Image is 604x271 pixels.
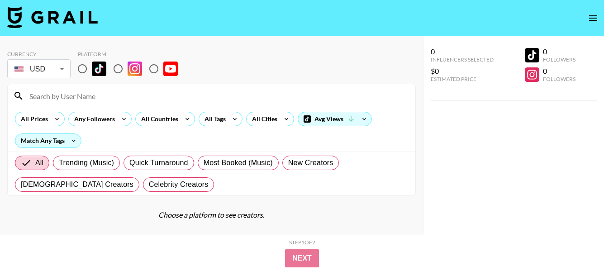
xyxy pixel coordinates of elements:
[289,239,315,246] div: Step 1 of 2
[21,179,133,190] span: [DEMOGRAPHIC_DATA] Creators
[129,157,188,168] span: Quick Turnaround
[149,179,209,190] span: Celebrity Creators
[584,9,602,27] button: open drawer
[7,6,98,28] img: Grail Talent
[431,67,494,76] div: $0
[24,89,410,103] input: Search by User Name
[7,51,71,57] div: Currency
[543,47,575,56] div: 0
[431,76,494,82] div: Estimated Price
[204,157,273,168] span: Most Booked (Music)
[543,76,575,82] div: Followers
[431,47,494,56] div: 0
[136,112,180,126] div: All Countries
[288,157,333,168] span: New Creators
[92,62,106,76] img: TikTok
[35,157,43,168] span: All
[78,51,185,57] div: Platform
[163,62,178,76] img: YouTube
[69,112,117,126] div: Any Followers
[128,62,142,76] img: Instagram
[59,157,114,168] span: Trending (Music)
[431,56,494,63] div: Influencers Selected
[247,112,279,126] div: All Cities
[543,67,575,76] div: 0
[543,56,575,63] div: Followers
[298,112,371,126] div: Avg Views
[9,61,69,77] div: USD
[7,210,416,219] div: Choose a platform to see creators.
[285,249,319,267] button: Next
[15,134,81,147] div: Match Any Tags
[15,112,50,126] div: All Prices
[199,112,228,126] div: All Tags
